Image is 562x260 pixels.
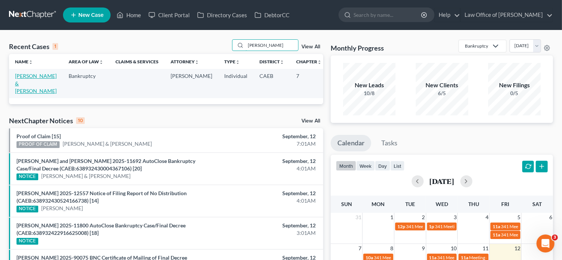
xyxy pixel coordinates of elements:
a: Client Portal [145,8,193,22]
a: Proof of Claim [15] [16,133,61,139]
a: Calendar [331,135,371,151]
a: View All [301,118,320,124]
div: 10 [76,117,85,124]
span: 11 [482,244,489,253]
div: New Leads [343,81,396,90]
td: [PERSON_NAME] [165,69,218,98]
a: Help [435,8,460,22]
div: 4:01AM [221,165,316,172]
div: 4:01AM [221,197,316,205]
td: Bankruptcy [63,69,109,98]
a: Law Office of [PERSON_NAME] [461,8,553,22]
a: [PERSON_NAME] & [PERSON_NAME] [63,140,152,148]
a: [PERSON_NAME] 2025-11800 AutoClose Bankruptcy Case/Final Decree (CAEB:638932422916625008) [18] [16,222,186,236]
span: 7 [358,244,362,253]
a: [PERSON_NAME] and [PERSON_NAME] 2025-11692 AutoClose Bankruptcy Case/Final Decree (CAEB:638932430... [16,158,195,172]
a: [PERSON_NAME] [41,205,83,212]
input: Search by name... [354,8,422,22]
span: 3 [453,213,457,222]
i: unfold_more [235,60,240,64]
span: 5 [517,213,521,222]
span: 4 [485,213,489,222]
span: 9 [421,244,426,253]
span: 10 [450,244,457,253]
div: 10/8 [343,90,396,97]
div: 6/5 [416,90,468,97]
div: 0/5 [488,90,541,97]
a: Tasks [375,135,404,151]
span: 2 [421,213,426,222]
a: Chapterunfold_more [296,59,322,64]
span: 12 [514,244,521,253]
span: Fri [501,201,509,207]
span: 11a [493,232,500,238]
i: unfold_more [195,60,199,64]
span: Sat [532,201,542,207]
div: September, 12 [221,222,316,229]
span: 6 [549,213,553,222]
iframe: Intercom live chat [537,235,555,253]
i: unfold_more [280,60,284,64]
span: 341 Meeting for [PERSON_NAME][GEOGRAPHIC_DATA] [435,224,548,229]
a: Attorneyunfold_more [171,59,199,64]
h2: [DATE] [430,177,454,185]
div: New Filings [488,81,541,90]
input: Search by name... [246,40,298,51]
button: list [390,161,405,171]
span: 8 [390,244,394,253]
i: unfold_more [317,60,322,64]
a: View All [301,44,320,49]
td: 7 [290,69,328,98]
button: month [336,161,356,171]
span: 12p [397,224,405,229]
a: Typeunfold_more [224,59,240,64]
td: Individual [218,69,253,98]
div: Recent Cases [9,42,58,51]
span: Wed [436,201,448,207]
span: Tue [405,201,415,207]
th: Claims & Services [109,54,165,69]
div: September, 12 [221,157,316,165]
span: Sun [341,201,352,207]
span: 1p [429,224,435,229]
div: PROOF OF CLAIM [16,141,60,148]
div: September, 12 [221,133,316,140]
span: New Case [78,12,103,18]
span: 31 [355,213,362,222]
div: 1 [52,43,58,50]
span: 341 Meeting for Cariss Milano & [PERSON_NAME] [406,224,505,229]
div: Bankruptcy [465,43,488,49]
div: NextChapter Notices [9,116,85,125]
a: DebtorCC [251,8,293,22]
div: NOTICE [16,206,38,212]
span: Thu [468,201,479,207]
i: unfold_more [99,60,103,64]
a: Directory Cases [193,8,251,22]
button: day [375,161,390,171]
span: Mon [372,201,385,207]
a: Nameunfold_more [15,59,33,64]
button: week [356,161,375,171]
span: 11a [493,224,500,229]
div: 3:01AM [221,229,316,237]
div: September, 12 [221,190,316,197]
span: 3 [552,235,558,241]
span: 1 [390,213,394,222]
a: [PERSON_NAME] & [PERSON_NAME] [15,73,57,94]
a: Home [113,8,145,22]
div: NOTICE [16,173,38,180]
a: Districtunfold_more [259,59,284,64]
h3: Monthly Progress [331,43,384,52]
a: [PERSON_NAME] & [PERSON_NAME] [41,172,130,180]
div: New Clients [416,81,468,90]
td: CAEB [253,69,290,98]
div: NOTICE [16,238,38,245]
a: Area of Lawunfold_more [69,59,103,64]
a: [PERSON_NAME] 2025-12557 Notice of Filing Report of No Distribution (CAEB:638932430524166738) [14] [16,190,187,204]
i: unfold_more [28,60,33,64]
div: 7:01AM [221,140,316,148]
